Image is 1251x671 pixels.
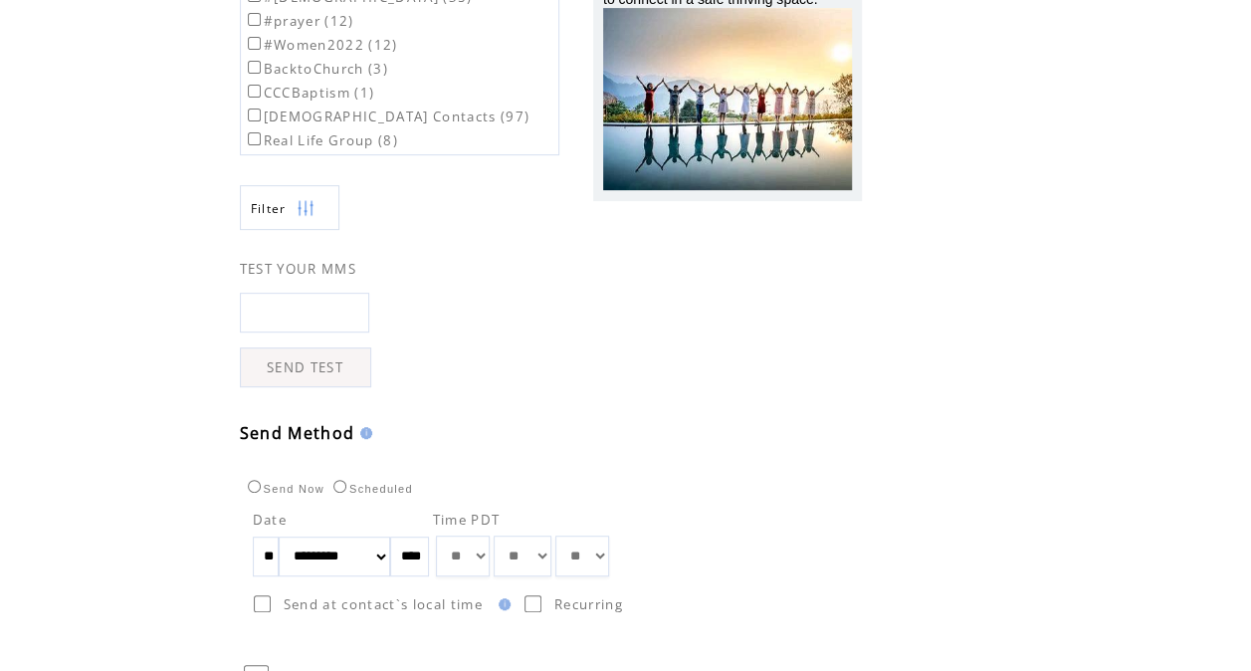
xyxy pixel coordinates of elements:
[297,186,314,231] img: filters.png
[333,480,346,493] input: Scheduled
[248,109,261,121] input: [DEMOGRAPHIC_DATA] Contacts (97)
[328,483,413,495] label: Scheduled
[244,131,398,149] label: Real Life Group (8)
[240,185,339,230] a: Filter
[554,595,623,613] span: Recurring
[253,511,287,529] span: Date
[244,12,354,30] label: #prayer (12)
[433,511,501,529] span: Time PDT
[248,85,261,98] input: CCCBaptism (1)
[244,60,388,78] label: BacktoChurch (3)
[493,598,511,610] img: help.gif
[354,427,372,439] img: help.gif
[248,61,261,74] input: BacktoChurch (3)
[240,422,355,444] span: Send Method
[248,37,261,50] input: #Women2022 (12)
[248,132,261,145] input: Real Life Group (8)
[248,13,261,26] input: #prayer (12)
[244,84,375,102] label: CCCBaptism (1)
[240,347,371,387] a: SEND TEST
[248,480,261,493] input: Send Now
[240,260,356,278] span: TEST YOUR MMS
[244,36,398,54] label: #Women2022 (12)
[244,108,530,125] label: [DEMOGRAPHIC_DATA] Contacts (97)
[284,595,483,613] span: Send at contact`s local time
[251,200,287,217] span: Show filters
[243,483,324,495] label: Send Now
